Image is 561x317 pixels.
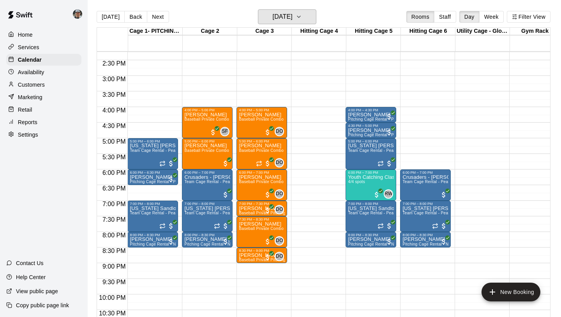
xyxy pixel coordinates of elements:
span: DO [276,190,283,198]
div: 6:00 PM – 7:00 PM: Youth Catching Class w/ Senior Instructor [346,169,396,201]
div: Reports [6,116,81,128]
div: 7:00 PM – 8:00 PM [348,202,394,206]
a: Calendar [6,54,81,66]
span: Pitching Cage Rental - Peak [348,133,400,137]
span: Steve Firsich [223,127,229,136]
div: Dave Osteen [275,127,284,136]
span: 10:30 PM [97,310,127,317]
div: 6:00 PM – 7:00 PM: Crusaders - Dillon [182,169,233,201]
span: Team Cage Rental - Peak [348,211,395,215]
span: Team Cage Rental - Peak [402,180,450,184]
div: 8:00 PM – 8:30 PM [348,233,394,237]
div: 5:00 PM – 6:00 PM [130,139,176,143]
button: Week [479,11,504,23]
button: add [482,283,540,301]
span: Baseball Private Combo Hitting/Pitching Lesson - 60 minutes [184,148,297,153]
a: Retail [6,104,81,116]
div: Steve Firsich [220,127,229,136]
span: Recurring event [214,223,220,229]
span: 4:00 PM [101,107,128,114]
p: Retail [18,106,32,114]
p: Marketing [18,93,42,101]
span: Baseball Private Combo Hitting/Pitching Lesson - 60 minutes [239,148,351,153]
span: All customers have paid [222,160,229,167]
div: 7:00 PM – 7:30 PM: Jacob Emmet [236,201,287,216]
span: All customers have paid [264,238,272,246]
span: All customers have paid [222,238,229,246]
div: 7:00 PM – 8:00 PM: Texas Sandlot - Johnston [400,201,451,232]
div: 7:00 PM – 8:00 PM: Texas Sandlot - Johnston [182,201,233,232]
span: Pitching Cage Rental - Non-Peak [184,242,246,246]
button: [DATE] [258,9,316,24]
span: Recurring event [378,223,384,229]
span: 9:00 PM [101,263,128,270]
p: Calendar [18,56,42,64]
p: View public page [16,287,58,295]
div: 8:00 PM – 8:30 PM: Ian Gonzalez [346,232,396,248]
div: Cage 2 [183,28,237,35]
span: All customers have paid [209,128,217,136]
div: 7:30 PM – 8:30 PM: Nate Sikes [236,216,287,248]
div: 8:00 PM – 8:30 PM: Pearce Younger [400,232,451,248]
div: Hitting Cage 6 [401,28,455,35]
a: Home [6,29,81,41]
span: 7:30 PM [101,216,128,223]
span: All customers have paid [385,238,393,246]
span: All customers have paid [385,222,393,230]
div: 4:00 PM – 5:00 PM: Baseball Private Combo Hitting/Pitching Lesson - 60 minutes [182,107,233,138]
div: 7:00 PM – 8:00 PM [184,202,230,206]
span: Baseball Private Combo Hitting/Pitching Lesson - 60 minutes [239,180,351,184]
button: Staff [434,11,456,23]
div: 8:00 PM – 8:30 PM [402,233,448,237]
div: 4:00 PM – 5:00 PM [239,108,285,112]
div: Reginald Wallace Jr. [384,189,393,199]
p: Help Center [16,273,46,281]
span: DO [276,253,283,260]
span: All customers have paid [373,191,381,199]
span: Dave Osteen [278,236,284,246]
button: [DATE] [97,11,125,23]
div: 4:00 PM – 4:30 PM: Rhett Jones [346,107,396,123]
div: Dave Osteen [275,252,284,261]
span: 6:00 PM [101,169,128,176]
div: 7:00 PM – 8:00 PM [130,202,176,206]
span: DO [276,206,283,214]
span: All customers have paid [264,253,272,261]
span: DO [276,128,283,135]
span: Baseball Private Combo Hitting/Pitching Lesson - 60 minutes [184,117,297,121]
div: Utility Cage - Glove Work and Tee Work ONLY [455,28,510,35]
span: Recurring event [159,223,166,229]
span: All customers have paid [385,113,393,121]
div: Cage 1- PITCHING ONLY [128,28,183,35]
span: Pitching Cage Rental - Non-Peak [130,242,191,246]
div: Customers [6,79,81,91]
div: Cage 3 [237,28,292,35]
a: Settings [6,129,81,141]
span: 10:00 PM [97,294,127,301]
span: Dave Osteen [278,252,284,261]
div: Hitting Cage 5 [346,28,401,35]
div: 5:00 PM – 6:00 PM [239,139,285,143]
div: Hitting Cage 4 [292,28,346,35]
span: Team Cage Rental - Peak [130,148,177,153]
div: 4:00 PM – 5:00 PM: Sam Konopnicki [236,107,287,138]
div: 8:00 PM – 8:30 PM [184,233,230,237]
span: Team Cage Rental - Peak [130,211,177,215]
span: 5:00 PM [101,138,128,145]
div: 6:00 PM – 7:00 PM [402,171,448,175]
div: 8:00 PM – 8:30 PM: Maddox McCurry [182,232,233,248]
a: Marketing [6,91,81,103]
span: 4/4 spots filled [348,180,365,184]
span: Pitching Cage Rental - Non-Peak [402,242,464,246]
p: Reports [18,118,37,126]
span: 3:00 PM [101,76,128,82]
span: 7:00 PM [101,201,128,207]
span: 8:30 PM [101,248,128,254]
span: All customers have paid [385,128,393,136]
span: All customers have paid [264,160,272,167]
span: Baseball Private Combo Hitting/Pitching Lesson - 60 minutes [239,117,351,121]
span: All customers have paid [440,238,448,246]
div: 5:00 PM – 6:00 PM: Baseball Private Combo Hitting/Pitching Lesson - 60 minutes [236,138,287,169]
